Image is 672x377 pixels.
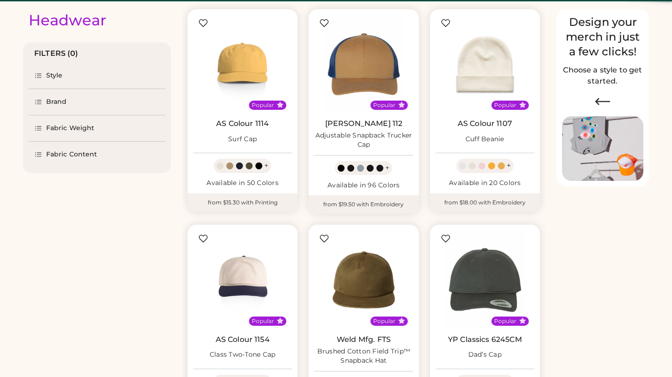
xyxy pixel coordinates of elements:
img: YP Classics 6245CM Dad’s Cap [436,230,534,329]
div: + [264,161,268,171]
div: from $18.00 with Embroidery [430,193,540,212]
div: Cuff Beanie [466,135,504,144]
a: AS Colour 1107 [458,119,512,128]
a: YP Classics 6245CM [448,335,522,344]
button: Popular Style [519,317,526,324]
div: Adjustable Snapback Trucker Cap [314,131,413,150]
img: Richardson 112 Adjustable Snapback Trucker Cap [314,15,413,114]
div: Popular [373,102,395,109]
div: Surf Cap [228,135,257,144]
button: Popular Style [519,102,526,108]
a: [PERSON_NAME] 112 [325,119,403,128]
div: Popular [252,102,274,109]
a: Weld Mfg. FTS [337,335,391,344]
div: Available in 50 Colors [193,179,292,188]
div: Available in 20 Colors [436,179,534,188]
div: Style [46,71,63,80]
div: from $15.30 with Printing [188,193,297,212]
div: Brushed Cotton Field Trip™ Snapback Hat [314,347,413,365]
button: Popular Style [277,317,284,324]
div: Popular [494,317,516,325]
img: Weld Mfg. FTS Brushed Cotton Field Trip™ Snapback Hat [314,230,413,329]
a: AS Colour 1154 [216,335,270,344]
div: + [385,163,389,173]
img: Image of Lisa Congdon Eye Print on T-Shirt and Hat [562,116,643,181]
img: AS Colour 1154 Class Two-Tone Cap [193,230,292,329]
div: Popular [494,102,516,109]
div: from $19.50 with Embroidery [309,195,418,214]
button: Popular Style [277,102,284,108]
div: Popular [373,317,395,325]
h2: Choose a style to get started. [562,65,643,87]
button: Popular Style [398,317,405,324]
div: + [507,161,511,171]
img: AS Colour 1114 Surf Cap [193,15,292,114]
div: Class Two-Tone Cap [210,350,276,359]
div: FILTERS (0) [34,48,79,59]
div: Brand [46,97,67,107]
div: Headwear [29,11,106,30]
img: AS Colour 1107 Cuff Beanie [436,15,534,114]
div: Available in 96 Colors [314,181,413,190]
div: Fabric Content [46,150,97,159]
div: Dad’s Cap [468,350,502,359]
a: AS Colour 1114 [216,119,269,128]
div: Popular [252,317,274,325]
div: Fabric Weight [46,124,94,133]
button: Popular Style [398,102,405,108]
div: Design your merch in just a few clicks! [562,15,643,59]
